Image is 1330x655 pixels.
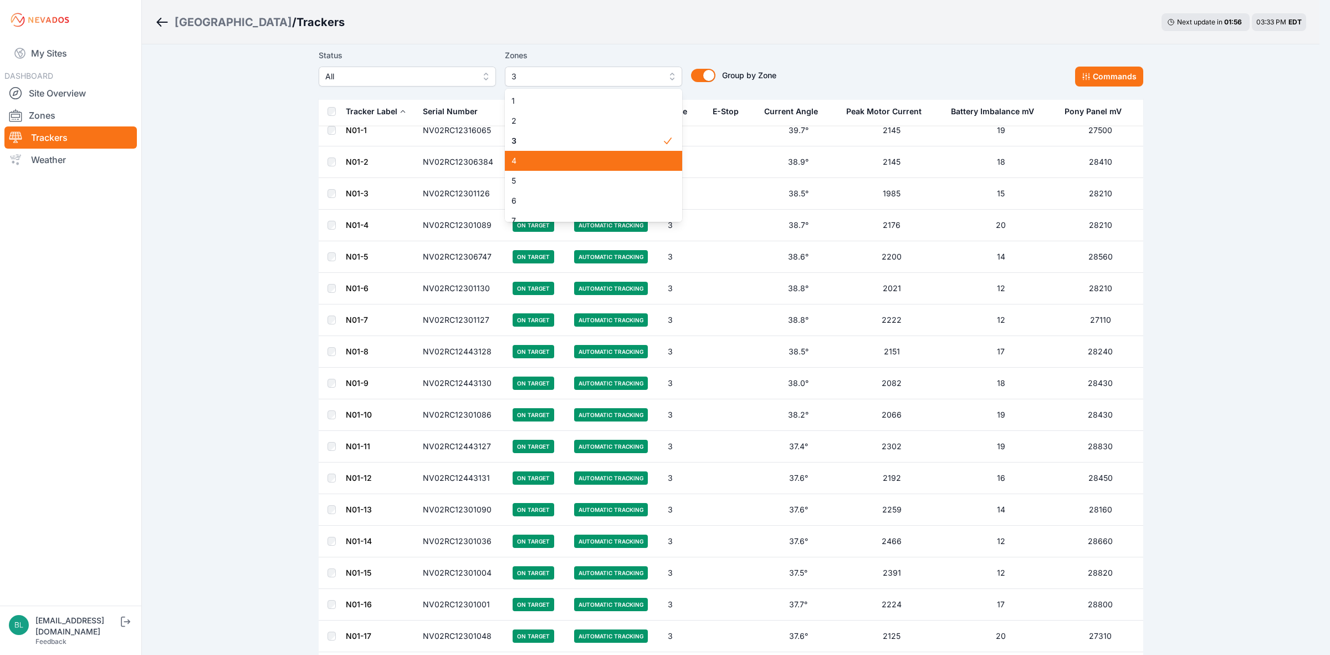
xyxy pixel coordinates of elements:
[505,89,682,222] div: 3
[505,67,682,87] button: 3
[511,95,662,106] span: 1
[511,155,662,166] span: 4
[511,135,662,146] span: 3
[511,215,662,226] span: 7
[511,115,662,126] span: 2
[511,70,660,83] span: 3
[511,195,662,206] span: 6
[511,175,662,186] span: 5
